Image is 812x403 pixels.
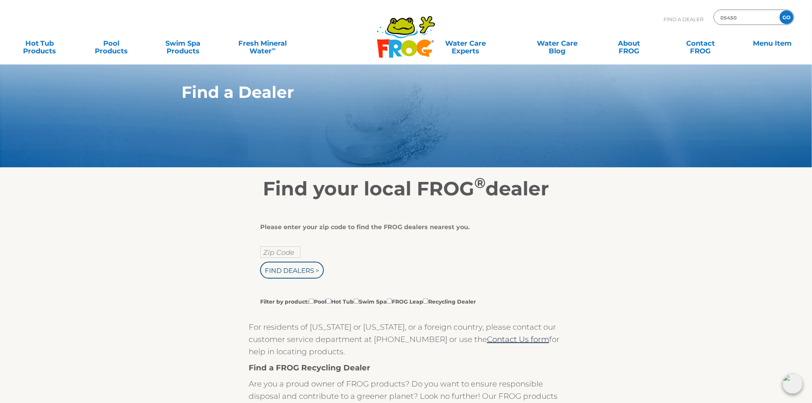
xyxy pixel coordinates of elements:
sup: ® [474,174,485,192]
input: Zip Code Form [720,12,772,23]
label: Filter by product: Pool Hot Tub Swim Spa FROG Leap Recycling Dealer [260,297,476,306]
input: GO [780,10,794,24]
input: Filter by product:PoolHot TubSwim SpaFROG LeapRecycling Dealer [309,299,314,304]
input: Find Dealers > [260,262,324,279]
div: Please enter your zip code to find the FROG dealers nearest you. [260,223,546,231]
h1: Find a Dealer [182,83,595,101]
h2: Find your local FROG dealer [170,177,642,200]
a: Fresh MineralWater∞ [223,36,302,51]
p: Find A Dealer [664,10,704,29]
a: AboutFROG [597,36,661,51]
a: Water CareExperts [414,36,518,51]
a: Menu Item [741,36,804,51]
sup: ∞ [272,46,276,52]
a: ContactFROG [669,36,733,51]
input: Filter by product:PoolHot TubSwim SpaFROG LeapRecycling Dealer [354,299,359,304]
a: Hot TubProducts [8,36,71,51]
p: For residents of [US_STATE] or [US_STATE], or a foreign country, please contact our customer serv... [249,321,563,358]
input: Filter by product:PoolHot TubSwim SpaFROG LeapRecycling Dealer [423,299,428,304]
strong: Find a FROG Recycling Dealer [249,363,370,372]
a: Water CareBlog [525,36,589,51]
a: Contact Us form [487,335,549,344]
img: openIcon [783,374,803,394]
a: Swim SpaProducts [151,36,215,51]
a: PoolProducts [79,36,143,51]
input: Filter by product:PoolHot TubSwim SpaFROG LeapRecycling Dealer [326,299,331,304]
input: Filter by product:PoolHot TubSwim SpaFROG LeapRecycling Dealer [387,299,392,304]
